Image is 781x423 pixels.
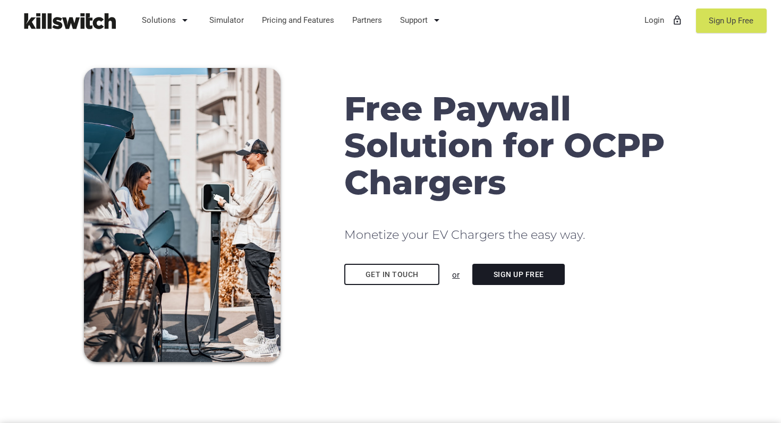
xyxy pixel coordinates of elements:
[344,264,439,285] a: Get in touch
[640,6,688,34] a: Loginlock_outline
[179,7,191,33] i: arrow_drop_down
[205,6,249,34] a: Simulator
[84,68,281,362] img: Couple charging EV with mobile payments
[257,6,339,34] a: Pricing and Features
[137,6,197,34] a: Solutions
[696,8,767,33] a: Sign Up Free
[430,7,443,33] i: arrow_drop_down
[452,270,460,280] u: or
[395,6,448,34] a: Support
[344,90,697,201] h1: Free Paywall Solution for OCPP Chargers
[472,264,565,285] a: Sign Up Free
[344,227,697,243] h2: Monetize your EV Chargers the easy way.
[16,8,122,34] img: Killswitch
[672,7,683,33] i: lock_outline
[347,6,387,34] a: Partners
